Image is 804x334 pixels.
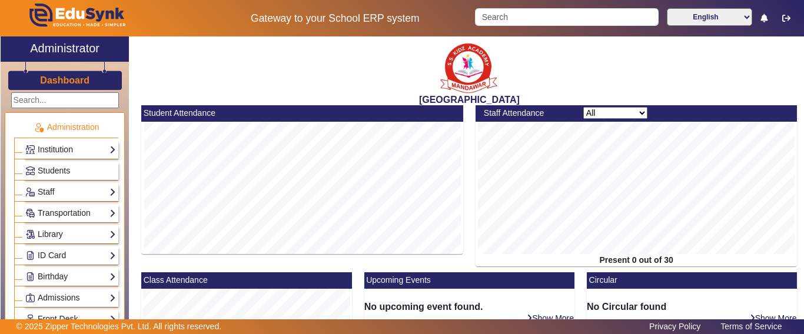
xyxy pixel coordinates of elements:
h3: Dashboard [40,75,89,86]
h2: [GEOGRAPHIC_DATA] [135,94,803,105]
p: © 2025 Zipper Technologies Pvt. Ltd. All rights reserved. [16,320,222,333]
h6: No Circular found [587,301,797,312]
input: Search [475,8,658,26]
mat-card-header: Student Attendance [141,105,463,122]
a: Terms of Service [715,319,788,334]
input: Search... [11,92,119,108]
mat-card-header: Circular [587,272,797,289]
mat-card-header: Upcoming Events [364,272,574,289]
img: b9104f0a-387a-4379-b368-ffa933cda262 [440,39,499,94]
div: Staff Attendance [477,107,577,119]
span: Students [38,166,70,175]
h2: Administrator [30,41,99,55]
p: Administration [14,121,118,133]
a: Administrator [1,36,129,62]
mat-card-header: Class Attendance [141,272,351,289]
img: Administration.png [34,122,44,133]
a: Show More [749,313,798,323]
img: Students.png [26,166,35,175]
div: Present 0 out of 30 [476,254,798,266]
a: Show More [526,313,574,323]
a: Students [25,164,116,178]
a: Dashboard [39,74,90,86]
h6: No upcoming event found. [364,301,574,312]
a: Privacy Policy [643,319,706,334]
h5: Gateway to your School ERP system [208,12,463,25]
